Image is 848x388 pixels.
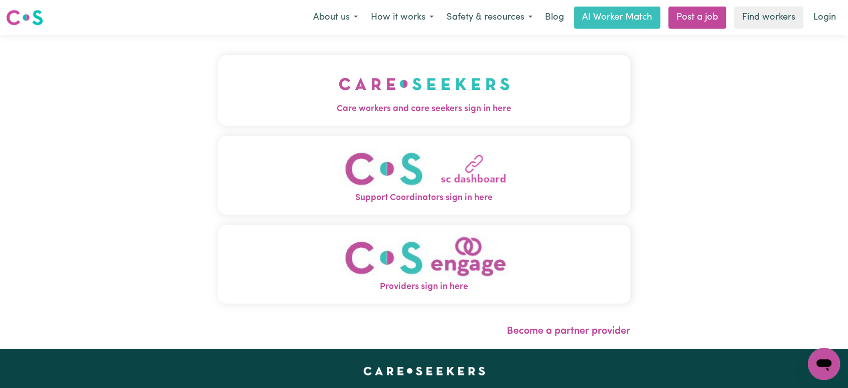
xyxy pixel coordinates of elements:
[218,55,630,126] button: Care workers and care seekers sign in here
[218,103,630,116] span: Care workers and care seekers sign in here
[364,7,440,28] button: How it works
[807,7,842,29] a: Login
[6,9,43,27] img: Careseekers logo
[218,191,630,205] span: Support Coordinators sign in here
[440,7,539,28] button: Safety & resources
[307,7,364,28] button: About us
[218,136,630,215] button: Support Coordinators sign in here
[808,348,840,380] iframe: Button to launch messaging window
[363,367,485,375] a: Careseekers home page
[218,225,630,304] button: Providers sign in here
[668,7,726,29] a: Post a job
[218,280,630,294] span: Providers sign in here
[539,7,570,29] a: Blog
[734,7,803,29] a: Find workers
[574,7,660,29] a: AI Worker Match
[507,326,630,336] a: Become a partner provider
[6,6,43,29] a: Careseekers logo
